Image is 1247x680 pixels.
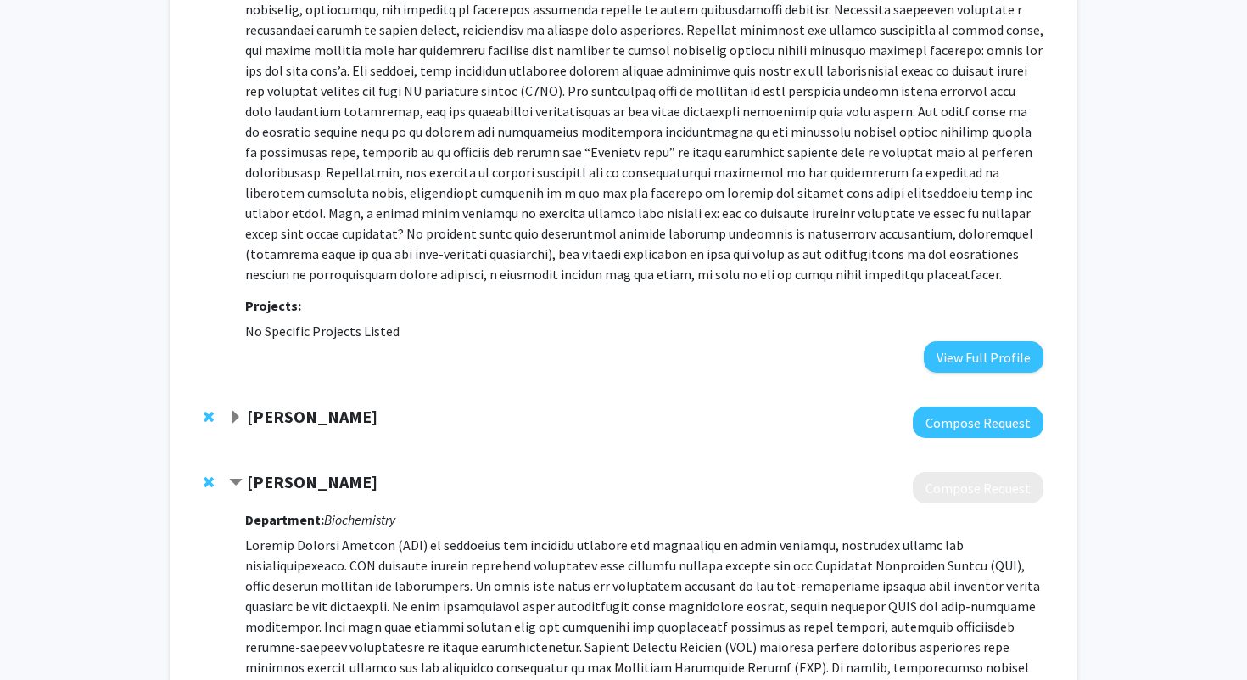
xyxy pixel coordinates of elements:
[229,476,243,490] span: Contract Stephanie Gates Bookmark
[204,475,214,489] span: Remove Stephanie Gates from bookmarks
[913,472,1043,503] button: Compose Request to Stephanie Gates
[245,297,301,314] strong: Projects:
[924,341,1043,373] button: View Full Profile
[245,323,400,340] span: No Specific Projects Listed
[245,511,324,528] strong: Department:
[247,406,377,427] strong: [PERSON_NAME]
[247,471,377,492] strong: [PERSON_NAME]
[913,407,1043,438] button: Compose Request to Xiao Heng
[13,604,72,667] iframe: Chat
[324,511,395,528] i: Biochemistry
[204,410,214,424] span: Remove Xiao Heng from bookmarks
[229,411,243,424] span: Expand Xiao Heng Bookmark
